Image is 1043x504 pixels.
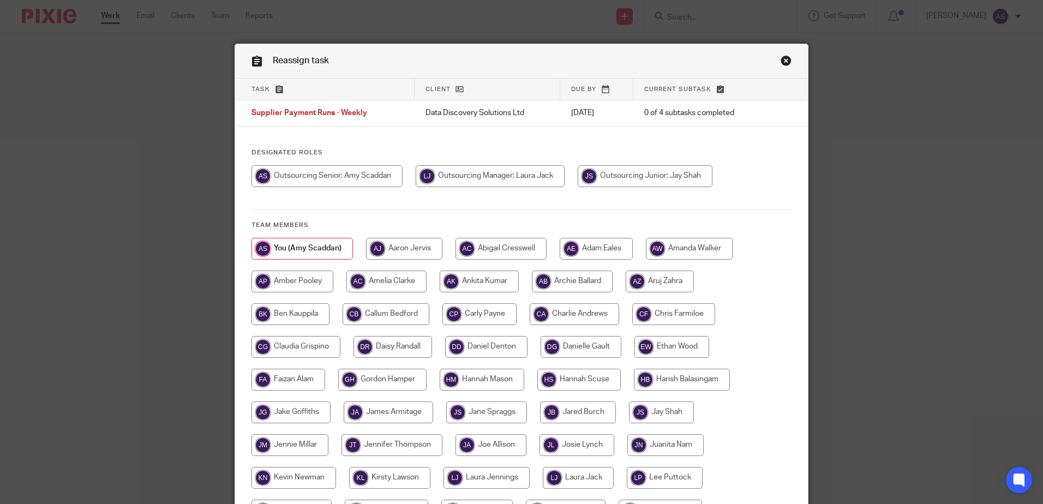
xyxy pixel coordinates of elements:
span: Supplier Payment Runs - Weekly [251,110,367,117]
p: Data Discovery Solutions Ltd [425,107,549,118]
span: Client [425,86,451,92]
span: Current subtask [644,86,711,92]
p: [DATE] [571,107,622,118]
span: Task [251,86,270,92]
a: Close this dialog window [781,55,792,70]
h4: Team members [251,221,792,230]
td: 0 of 4 subtasks completed [633,100,769,127]
h4: Designated Roles [251,148,792,157]
span: Due by [571,86,596,92]
span: Reassign task [273,56,329,65]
